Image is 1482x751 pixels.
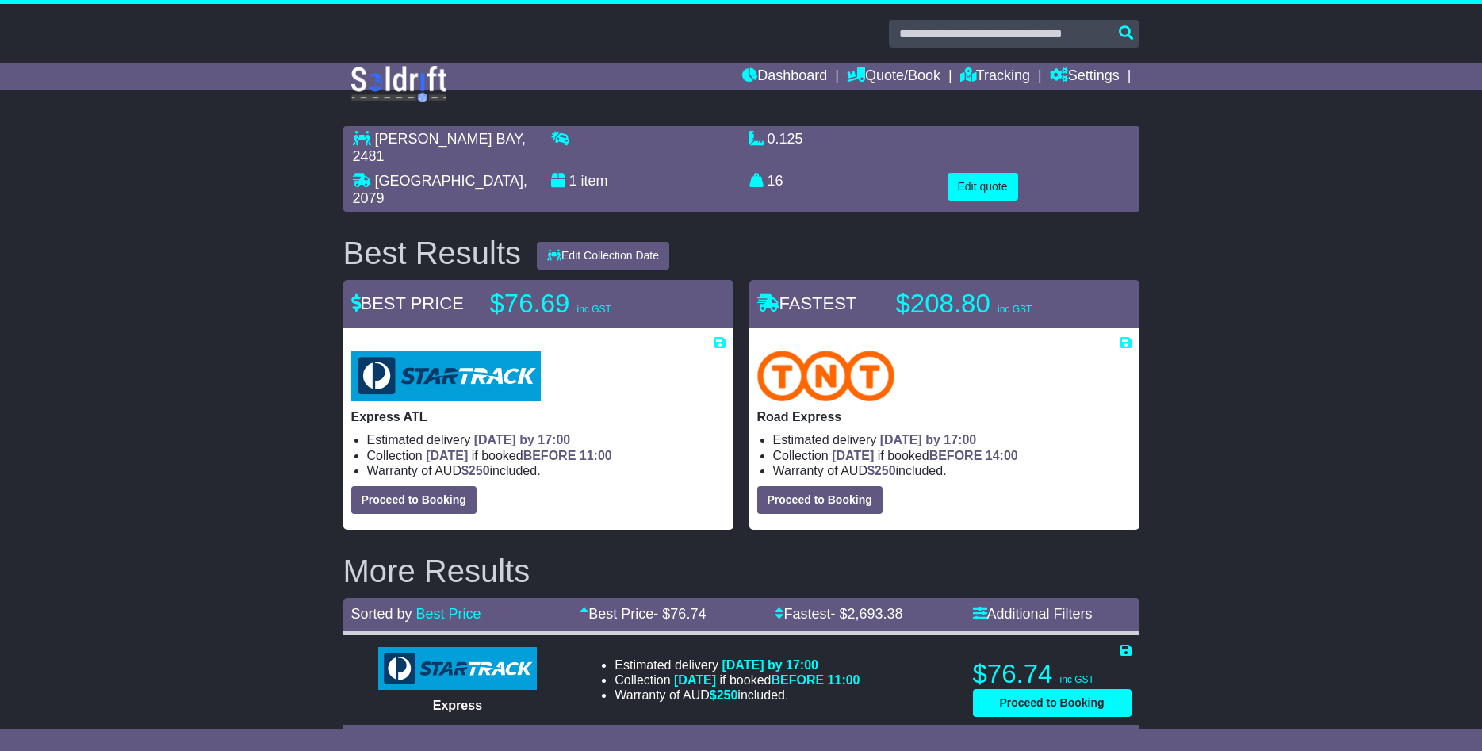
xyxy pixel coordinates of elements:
li: Warranty of AUD included. [367,463,726,478]
span: BEFORE [771,673,824,687]
span: [DATE] [426,449,468,462]
p: $76.74 [973,658,1132,690]
span: if booked [426,449,611,462]
span: item [581,173,608,189]
li: Warranty of AUD included. [615,688,860,703]
span: [DATE] [674,673,716,687]
span: $ [461,464,490,477]
button: Edit quote [948,173,1018,201]
span: inc GST [998,304,1032,315]
p: $208.80 [896,288,1094,320]
span: [DATE] by 17:00 [474,433,571,446]
li: Warranty of AUD included. [773,463,1132,478]
span: 11:00 [580,449,612,462]
span: , 2079 [353,173,527,206]
a: Quote/Book [847,63,940,90]
span: 14:00 [986,449,1018,462]
a: Tracking [960,63,1030,90]
p: Express ATL [351,409,726,424]
span: 250 [469,464,490,477]
span: if booked [832,449,1017,462]
a: Settings [1050,63,1120,90]
p: $76.69 [490,288,688,320]
span: BEST PRICE [351,293,464,313]
li: Estimated delivery [367,432,726,447]
span: 76.74 [670,606,706,622]
h2: More Results [343,554,1139,588]
span: , 2481 [353,131,526,164]
div: Best Results [335,236,530,270]
img: StarTrack: Express [378,647,537,690]
a: Additional Filters [973,606,1093,622]
span: 16 [768,173,783,189]
a: Best Price- $76.74 [580,606,706,622]
span: [DATE] [832,449,874,462]
span: $ [867,464,896,477]
span: inc GST [1060,674,1094,685]
span: $ [710,688,738,702]
li: Collection [367,448,726,463]
span: - $ [831,606,903,622]
span: 0.125 [768,131,803,147]
button: Proceed to Booking [973,689,1132,717]
img: StarTrack: Express ATL [351,351,541,401]
span: if booked [674,673,860,687]
li: Estimated delivery [615,657,860,672]
span: inc GST [577,304,611,315]
a: Best Price [416,606,481,622]
a: Fastest- $2,693.38 [775,606,902,622]
span: 250 [875,464,896,477]
a: Dashboard [742,63,827,90]
span: 2,693.38 [848,606,903,622]
li: Estimated delivery [773,432,1132,447]
span: 11:00 [828,673,860,687]
span: Express [433,699,482,712]
img: TNT Domestic: Road Express [757,351,895,401]
span: BEFORE [523,449,576,462]
span: [DATE] by 17:00 [722,658,818,672]
li: Collection [615,672,860,688]
span: - $ [653,606,706,622]
button: Edit Collection Date [537,242,669,270]
p: Road Express [757,409,1132,424]
button: Proceed to Booking [757,486,883,514]
span: BEFORE [929,449,982,462]
button: Proceed to Booking [351,486,477,514]
span: [DATE] by 17:00 [880,433,977,446]
span: Sorted by [351,606,412,622]
span: 250 [717,688,738,702]
span: [GEOGRAPHIC_DATA] [375,173,523,189]
li: Collection [773,448,1132,463]
span: [PERSON_NAME] BAY [375,131,522,147]
span: FASTEST [757,293,857,313]
span: 1 [569,173,577,189]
